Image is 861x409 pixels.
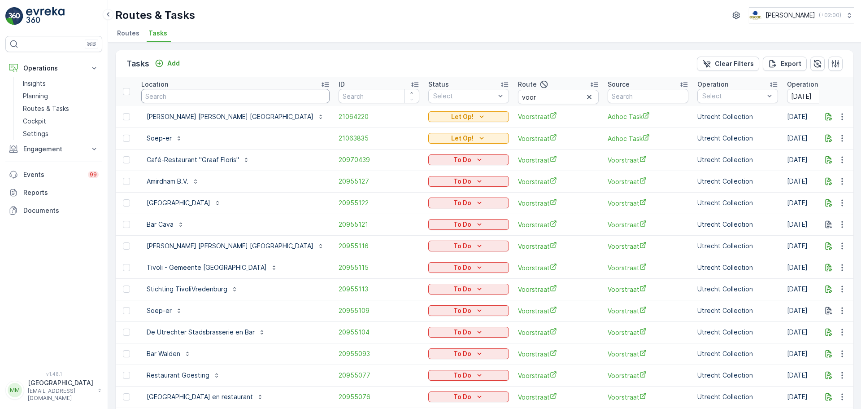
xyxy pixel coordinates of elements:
button: [GEOGRAPHIC_DATA] en restaurant [141,390,269,404]
input: Search [141,89,330,103]
button: Bar Cava [141,217,190,232]
td: Utrecht Collection [693,321,783,343]
td: Utrecht Collection [693,214,783,235]
p: Location [141,80,168,89]
a: Voorstraat [518,306,599,316]
span: Voorstraat [518,371,599,380]
button: Stichting TivoliVredenburg [141,282,244,296]
button: Amirdham B.V. [141,174,204,189]
a: 20955104 [339,328,419,337]
a: Documents [5,202,102,220]
p: To Do [453,198,471,207]
button: De Utrechter Stadsbrasserie en Bar [141,325,271,339]
a: 21063835 [339,134,419,143]
button: To Do [428,284,509,295]
div: Toggle Row Selected [123,221,130,228]
img: logo_light-DOdMpM7g.png [26,7,65,25]
p: To Do [453,177,471,186]
button: [GEOGRAPHIC_DATA] [141,196,226,210]
div: Toggle Row Selected [123,393,130,400]
span: Voorstraat [518,220,599,229]
div: MM [8,383,22,397]
div: Toggle Row Selected [123,178,130,185]
a: Voorstraat [608,220,688,229]
a: Insights [19,77,102,90]
p: Insights [23,79,46,88]
a: Voorstraat [518,349,599,359]
span: Tasks [148,29,167,38]
button: [PERSON_NAME](+02:00) [749,7,854,23]
td: Utrecht Collection [693,149,783,171]
span: Voorstraat [608,328,688,337]
div: Toggle Row Selected [123,307,130,314]
a: Reports [5,184,102,202]
button: To Do [428,176,509,187]
a: 20955122 [339,198,419,207]
td: Utrecht Collection [693,278,783,300]
button: [PERSON_NAME] [PERSON_NAME] [GEOGRAPHIC_DATA] [141,110,330,124]
p: De Utrechter Stadsbrasserie en Bar [147,328,255,337]
p: To Do [453,306,471,315]
a: Adhoc Task [608,112,688,121]
button: Restaurant Goesting [141,368,226,383]
a: Voorstraat [608,177,688,186]
span: Voorstraat [518,242,599,251]
div: Toggle Row Selected [123,199,130,207]
td: Utrecht Collection [693,106,783,128]
td: Utrecht Collection [693,365,783,386]
p: Tasks [126,57,149,70]
a: 21064220 [339,112,419,121]
a: Events99 [5,166,102,184]
p: [PERSON_NAME] [PERSON_NAME] [GEOGRAPHIC_DATA] [147,112,313,121]
a: 20970439 [339,155,419,164]
div: Toggle Row Selected [123,372,130,379]
p: Clear Filters [715,59,754,68]
span: v 1.48.1 [5,371,102,377]
p: [EMAIL_ADDRESS][DOMAIN_NAME] [28,387,93,402]
a: 20955093 [339,349,419,358]
p: Export [781,59,801,68]
button: Let Op! [428,111,509,122]
p: Documents [23,206,99,215]
button: Let Op! [428,133,509,144]
button: Engagement [5,140,102,158]
button: To Do [428,241,509,251]
p: Source [608,80,630,89]
p: Planning [23,92,48,101]
a: Voorstraat [518,177,599,186]
span: 20955115 [339,263,419,272]
button: Soep-er [141,303,188,318]
p: Events [23,170,83,179]
span: Voorstraat [608,349,688,359]
p: Restaurant Goesting [147,371,209,380]
div: Toggle Row Selected [123,286,130,293]
a: 20955116 [339,242,419,251]
span: Voorstraat [608,242,688,251]
p: To Do [453,328,471,337]
a: Adhoc Task [608,134,688,143]
p: Routes & Tasks [115,8,195,22]
button: Bar Walden [141,347,196,361]
td: Utrecht Collection [693,171,783,192]
div: Toggle Row Selected [123,329,130,336]
a: Voorstraat [608,285,688,294]
p: To Do [453,263,471,272]
td: Utrecht Collection [693,235,783,257]
button: To Do [428,219,509,230]
button: Export [763,57,807,71]
span: Voorstraat [608,371,688,380]
button: To Do [428,348,509,359]
a: 20955109 [339,306,419,315]
a: Voorstraat [518,263,599,273]
p: Settings [23,129,48,138]
p: Operation [697,80,728,89]
p: Bar Cava [147,220,174,229]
